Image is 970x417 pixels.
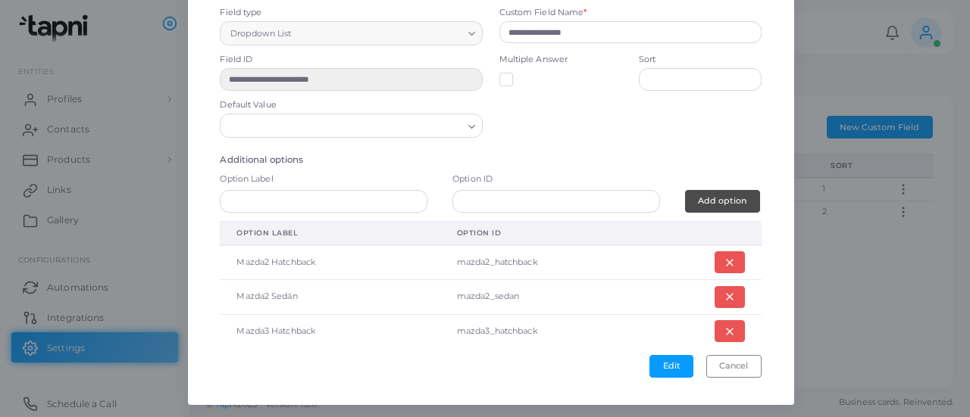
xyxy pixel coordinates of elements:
div: Search for option [220,114,482,138]
button: Edit [649,355,693,378]
button: Add option [685,190,760,213]
span: Dropdown List [228,26,293,42]
legend: Option ID [452,173,660,190]
label: Field type [220,7,261,19]
button: Cancel [706,355,762,378]
div: Option ID [457,228,648,238]
input: Search for option [227,118,462,135]
label: Multiple Answer [499,54,568,66]
label: Custom Field Name [499,7,587,19]
div: Search for option [220,21,482,45]
td: Mazda2 Hatchback [220,245,440,280]
span: Add option [698,195,746,206]
input: Search for option [295,25,462,42]
td: mazda2_sedan [440,280,665,315]
label: Field ID [220,54,252,66]
th: Action [665,222,761,245]
legend: Option Label [220,173,427,190]
td: mazda3_hatchback [440,314,665,349]
td: mazda2_hatchback [440,245,665,280]
h5: Additional options [220,154,761,165]
label: Default Value [220,99,276,111]
div: Option Label [236,228,424,238]
td: Mazda3 Hatchback [220,314,440,349]
label: Sort [639,54,656,66]
td: Mazda2 Sedán [220,280,440,315]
